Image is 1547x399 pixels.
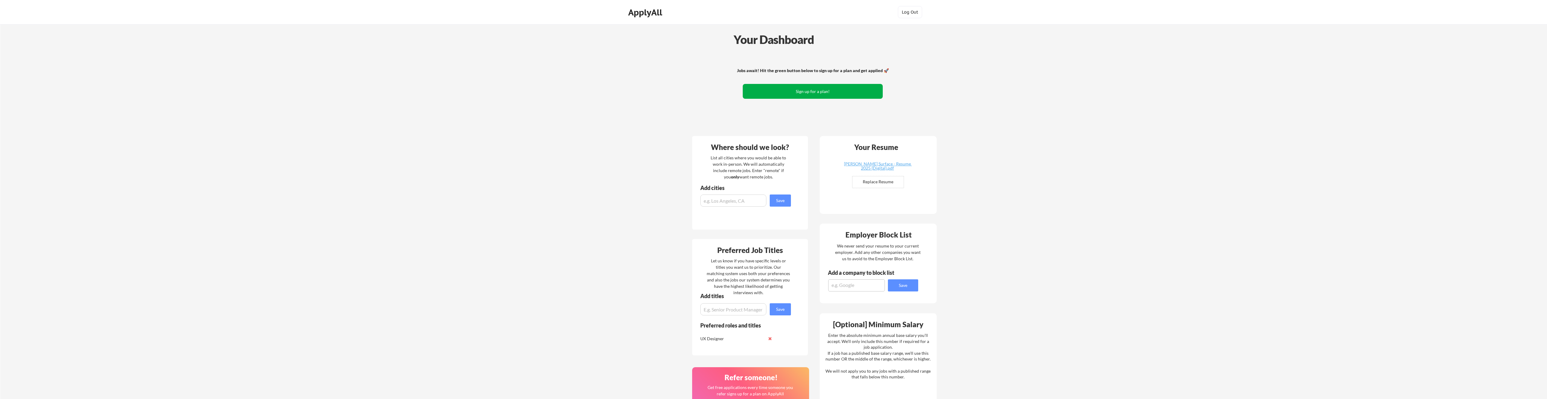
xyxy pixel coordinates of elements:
div: [Optional] Minimum Salary [822,321,935,328]
div: Employer Block List [822,231,935,238]
button: Save [770,195,791,207]
input: E.g. Senior Product Manager [700,303,766,315]
div: Add titles [700,293,786,299]
div: Enter the absolute minimum annual base salary you'll accept. We'll only include this number if re... [825,332,931,380]
div: We never send your resume to your current employer. Add any other companies you want us to avoid ... [835,243,921,262]
div: Let us know if you have specific levels or titles you want us to prioritize. Our matching system ... [707,258,790,296]
button: Sign up for a plan! [743,84,883,99]
input: e.g. Los Angeles, CA [700,195,766,207]
button: Log Out [898,6,922,18]
div: Refer someone! [695,374,807,381]
div: UX Designer [700,336,764,342]
div: Add a company to block list [828,270,904,275]
div: Add cities [700,185,792,191]
div: Your Dashboard [1,31,1547,48]
div: Get free applications every time someone you refer signs up for a plan on ApplyAll [707,384,793,397]
button: Save [888,279,918,291]
div: [PERSON_NAME] Surface - Resume 2025 (Digital).pdf [841,162,913,170]
a: [PERSON_NAME] Surface - Resume 2025 (Digital).pdf [841,162,913,171]
div: Preferred roles and titles [700,323,783,328]
div: ApplyAll [628,7,664,18]
strong: only [731,174,739,179]
div: Jobs await! Hit the green button below to sign up for a plan and get applied 🚀 [735,68,890,74]
div: Your Resume [846,144,906,151]
div: Where should we look? [694,144,806,151]
div: Preferred Job Titles [694,247,806,254]
div: List all cities where you would be able to work in-person. We will automatically include remote j... [707,155,790,180]
button: Save [770,303,791,315]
